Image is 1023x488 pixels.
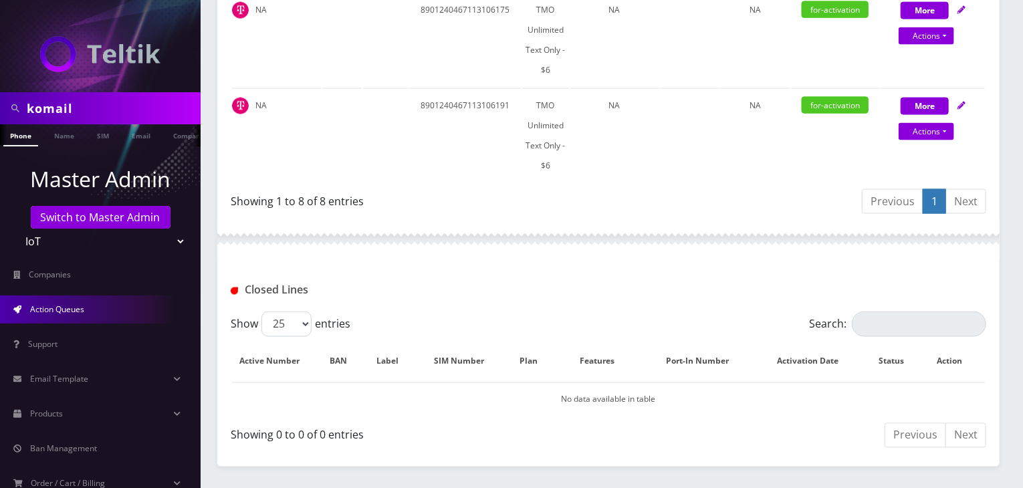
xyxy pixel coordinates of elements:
[368,342,419,381] th: Label: activate to sort column ascending
[231,284,469,297] h1: Closed Lines
[30,303,84,315] span: Action Queues
[750,4,761,15] span: NA
[760,342,869,381] th: Activation Date: activate to sort column ascending
[232,88,321,182] td: NA
[30,408,63,419] span: Products
[231,287,238,295] img: Closed Lines
[27,96,197,121] input: Search in Company
[901,2,949,19] button: More
[125,124,157,145] a: Email
[650,342,760,381] th: Port-In Number: activate to sort column ascending
[421,342,511,381] th: SIM Number: activate to sort column ascending
[232,98,249,114] img: t_img.png
[809,312,986,337] label: Search:
[899,27,954,45] a: Actions
[802,97,869,114] span: for-activation
[47,124,81,145] a: Name
[945,423,986,448] a: Next
[885,423,946,448] a: Previous
[871,342,927,381] th: Status: activate to sort column ascending
[232,2,249,19] img: t_img.png
[29,269,72,280] span: Companies
[232,382,985,416] td: No data available in table
[261,312,312,337] select: Showentries
[513,342,558,381] th: Plan: activate to sort column ascending
[862,189,923,214] a: Previous
[30,373,88,384] span: Email Template
[40,36,160,72] img: IoT
[3,124,38,146] a: Phone
[90,124,116,145] a: SIM
[231,312,350,337] label: Show entries
[322,342,367,381] th: BAN: activate to sort column ascending
[750,100,761,111] span: NA
[31,206,170,229] a: Switch to Master Admin
[522,88,568,182] td: TMO Unlimited Text Only - $6
[560,342,649,381] th: Features: activate to sort column ascending
[945,189,986,214] a: Next
[409,88,521,182] td: 8901240467113106191
[899,123,954,140] a: Actions
[852,312,986,337] input: Search:
[30,443,97,454] span: Ban Management
[232,342,321,381] th: Active Number: activate to sort column descending
[901,98,949,115] button: More
[231,188,598,209] div: Showing 1 to 8 of 8 entries
[231,422,598,443] div: Showing 0 to 0 of 0 entries
[166,124,211,145] a: Company
[923,189,946,214] a: 1
[570,88,659,182] td: NA
[928,342,985,381] th: Action : activate to sort column ascending
[28,338,58,350] span: Support
[802,1,869,18] span: for-activation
